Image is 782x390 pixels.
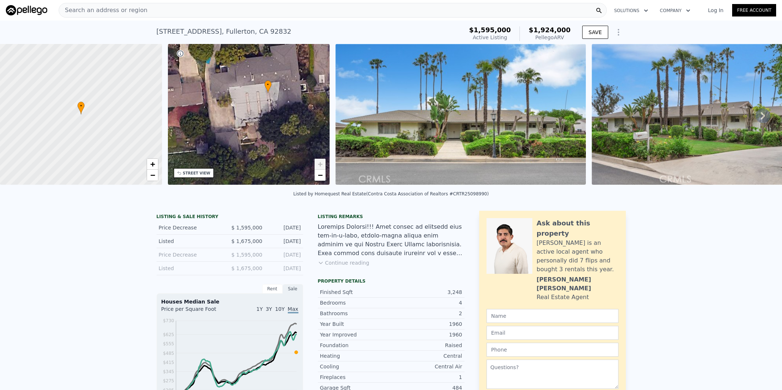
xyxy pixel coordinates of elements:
[315,159,326,170] a: Zoom in
[264,80,272,93] div: •
[163,378,174,383] tspan: $275
[608,4,654,17] button: Solutions
[320,374,391,381] div: Fireplaces
[473,34,507,40] span: Active Listing
[268,265,301,272] div: [DATE]
[318,278,465,284] div: Property details
[231,252,262,258] span: $ 1,595,000
[262,284,283,294] div: Rent
[231,225,262,231] span: $ 1,595,000
[157,214,303,221] div: LISTING & SALE HISTORY
[487,326,618,340] input: Email
[469,26,511,34] span: $1,595,000
[391,310,462,317] div: 2
[529,34,570,41] div: Pellego ARV
[537,293,589,302] div: Real Estate Agent
[318,222,465,258] div: Loremips Dolorsi!!! Amet consec ad elitsedd eius tem-in-u-labo, etdolo-magna aliqua enim adminim ...
[266,306,272,312] span: 3Y
[163,341,174,346] tspan: $555
[231,238,262,244] span: $ 1,675,000
[288,306,298,313] span: Max
[6,5,47,15] img: Pellego
[315,170,326,181] a: Zoom out
[147,159,158,170] a: Zoom in
[335,44,586,185] img: Sale: 166758605 Parcel: 63364536
[537,239,618,274] div: [PERSON_NAME] is an active local agent who personally did 7 flips and bought 3 rentals this year.
[537,218,618,239] div: Ask about this property
[391,352,462,360] div: Central
[77,103,85,109] span: •
[77,102,85,114] div: •
[159,224,224,231] div: Price Decrease
[320,310,391,317] div: Bathrooms
[391,342,462,349] div: Raised
[150,170,155,180] span: −
[320,299,391,306] div: Bedrooms
[318,159,323,169] span: +
[159,238,224,245] div: Listed
[318,170,323,180] span: −
[320,352,391,360] div: Heating
[268,224,301,231] div: [DATE]
[391,374,462,381] div: 1
[320,331,391,338] div: Year Improved
[163,351,174,356] tspan: $485
[159,251,224,258] div: Price Decrease
[320,288,391,296] div: Finished Sqft
[654,4,696,17] button: Company
[320,342,391,349] div: Foundation
[256,306,262,312] span: 1Y
[161,298,298,305] div: Houses Median Sale
[183,170,210,176] div: STREET VIEW
[163,369,174,374] tspan: $345
[391,320,462,328] div: 1960
[275,306,284,312] span: 10Y
[150,159,155,169] span: +
[487,343,618,357] input: Phone
[732,4,776,16] a: Free Account
[699,7,732,14] a: Log In
[318,214,465,220] div: Listing remarks
[163,360,174,365] tspan: $415
[611,25,626,40] button: Show Options
[231,265,262,271] span: $ 1,675,000
[161,305,230,317] div: Price per Square Foot
[391,299,462,306] div: 4
[320,320,391,328] div: Year Built
[391,363,462,370] div: Central Air
[163,332,174,337] tspan: $625
[157,26,291,37] div: [STREET_ADDRESS] , Fullerton , CA 92832
[582,26,608,39] button: SAVE
[320,363,391,370] div: Cooling
[268,251,301,258] div: [DATE]
[487,309,618,323] input: Name
[59,6,147,15] span: Search an address or region
[391,331,462,338] div: 1960
[264,81,272,88] span: •
[391,288,462,296] div: 3,248
[318,259,370,266] button: Continue reading
[159,265,224,272] div: Listed
[147,170,158,181] a: Zoom out
[268,238,301,245] div: [DATE]
[293,191,489,196] div: Listed by Homequest Real Estate (Contra Costa Association of Realtors #CRTR25098990)
[283,284,303,294] div: Sale
[163,318,174,323] tspan: $730
[529,26,570,34] span: $1,924,000
[537,275,618,293] div: [PERSON_NAME] [PERSON_NAME]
